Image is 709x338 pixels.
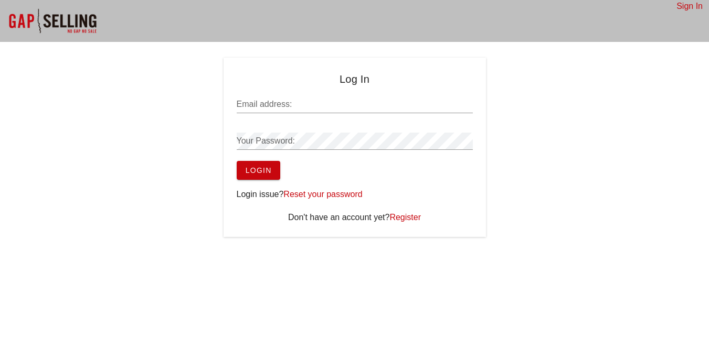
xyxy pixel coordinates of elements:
[283,190,362,199] a: Reset your password
[237,71,473,88] h4: Log In
[237,211,473,224] div: Don't have an account yet?
[676,2,703,10] a: Sign In
[237,188,473,201] div: Login issue?
[245,166,272,175] span: Login
[237,161,280,180] button: Login
[389,213,421,222] a: Register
